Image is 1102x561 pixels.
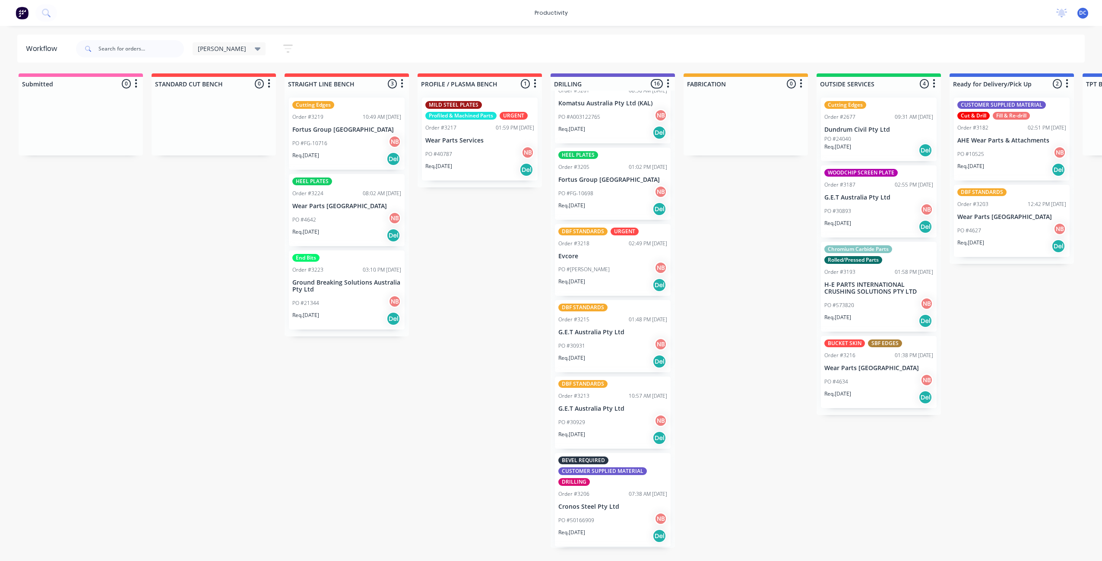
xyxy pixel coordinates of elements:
[654,109,667,122] div: NB
[98,40,184,57] input: Search for orders...
[611,228,639,235] div: URGENT
[292,113,323,121] div: Order #3219
[558,151,598,159] div: HEEL PLATES
[824,378,848,386] p: PO #4634
[425,101,482,109] div: MILD STEEL PLATES
[558,113,600,121] p: PO #A003122765
[555,148,671,220] div: HEEL PLATESOrder #320501:02 PM [DATE]Fortus Group [GEOGRAPHIC_DATA]PO #FG-10698NBReq.[DATE]Del
[1053,222,1066,235] div: NB
[821,98,937,161] div: Cutting EdgesOrder #267709:31 AM [DATE]Dundrum Civil Pty LtdPO #24040Req.[DATE]Del
[558,354,585,362] p: Req. [DATE]
[652,355,666,368] div: Del
[920,374,933,387] div: NB
[292,266,323,274] div: Order #3223
[558,176,667,184] p: Fortus Group [GEOGRAPHIC_DATA]
[824,314,851,321] p: Req. [DATE]
[654,261,667,274] div: NB
[558,100,667,107] p: Komatsu Australia Pty Ltd (KAL)
[652,126,666,139] div: Del
[824,390,851,398] p: Req. [DATE]
[292,101,334,109] div: Cutting Edges
[895,352,933,359] div: 01:38 PM [DATE]
[292,299,319,307] p: PO #21344
[558,467,647,475] div: CUSTOMER SUPPLIED MATERIAL
[629,163,667,171] div: 01:02 PM [DATE]
[558,517,594,524] p: PO #50166909
[558,190,593,197] p: PO #FG-10698
[558,278,585,285] p: Req. [DATE]
[821,336,937,408] div: BUCKET SKINSBF EDGESOrder #321601:38 PM [DATE]Wear Parts [GEOGRAPHIC_DATA]PO #4634NBReq.[DATE]Del
[824,194,933,201] p: G.E.T Australia Pty Ltd
[292,254,320,262] div: End Bits
[629,87,667,95] div: 08:56 AM [DATE]
[292,216,316,224] p: PO #4642
[558,163,589,171] div: Order #3205
[824,135,851,143] p: PO #24040
[895,181,933,189] div: 02:55 PM [DATE]
[289,174,405,246] div: HEEL PLATESOrder #322408:02 AM [DATE]Wear Parts [GEOGRAPHIC_DATA]PO #4642NBReq.[DATE]Del
[26,44,61,54] div: Workflow
[386,228,400,242] div: Del
[558,202,585,209] p: Req. [DATE]
[425,162,452,170] p: Req. [DATE]
[824,339,865,347] div: BUCKET SKIN
[558,329,667,336] p: G.E.T Australia Pty Ltd
[292,190,323,197] div: Order #3224
[425,137,534,144] p: Wear Parts Services
[654,414,667,427] div: NB
[824,256,882,264] div: Rolled/Pressed Parts
[824,169,898,177] div: WOODCHIP SCREEN PLATE
[292,139,327,147] p: PO #FG-10716
[629,490,667,498] div: 07:38 AM [DATE]
[957,150,984,158] p: PO #10525
[558,456,608,464] div: BEVEL REQUIRED
[957,188,1007,196] div: DBF STANDARDS
[558,228,608,235] div: DBF STANDARDS
[918,220,932,234] div: Del
[654,185,667,198] div: NB
[824,219,851,227] p: Req. [DATE]
[496,124,534,132] div: 01:59 PM [DATE]
[824,245,892,253] div: Chromium Carbide Parts
[289,250,405,330] div: End BitsOrder #322303:10 PM [DATE]Ground Breaking Solutions Australia Pty LtdPO #21344NBReq.[DATE...
[558,87,589,95] div: Order #3201
[422,98,538,181] div: MILD STEEL PLATESProfiled & Machined PartsURGENTOrder #321701:59 PM [DATE]Wear Parts ServicesPO #...
[824,364,933,372] p: Wear Parts [GEOGRAPHIC_DATA]
[558,478,590,486] div: DRILLING
[957,239,984,247] p: Req. [DATE]
[824,268,855,276] div: Order #3193
[388,135,401,148] div: NB
[957,227,981,235] p: PO #4627
[629,392,667,400] div: 10:57 AM [DATE]
[629,240,667,247] div: 02:49 PM [DATE]
[652,278,666,292] div: Del
[289,98,405,170] div: Cutting EdgesOrder #321910:49 AM [DATE]Fortus Group [GEOGRAPHIC_DATA]PO #FG-10716NBReq.[DATE]Del
[292,177,332,185] div: HEEL PLATES
[821,242,937,332] div: Chromium Carbide PartsRolled/Pressed PartsOrder #319301:58 PM [DATE]H-E PARTS INTERNATIONAL CRUSH...
[292,228,319,236] p: Req. [DATE]
[957,101,1046,109] div: CUSTOMER SUPPLIED MATERIAL
[652,202,666,216] div: Del
[558,304,608,311] div: DBF STANDARDS
[555,300,671,372] div: DBF STANDARDSOrder #321501:48 PM [DATE]G.E.T Australia Pty LtdPO #30931NBReq.[DATE]Del
[993,112,1030,120] div: Fill & Re-drill
[824,126,933,133] p: Dundrum Civil Pty Ltd
[1051,163,1065,177] div: Del
[555,377,671,449] div: DBF STANDARDSOrder #321310:57 AM [DATE]G.E.T Australia Pty LtdPO #30929NBReq.[DATE]Del
[388,212,401,225] div: NB
[824,301,854,309] p: PO #573820
[868,339,902,347] div: SBF EDGES
[920,297,933,310] div: NB
[292,152,319,159] p: Req. [DATE]
[957,112,990,120] div: Cut & Drill
[363,190,401,197] div: 08:02 AM [DATE]
[824,101,866,109] div: Cutting Edges
[558,418,585,426] p: PO #30929
[957,213,1066,221] p: Wear Parts [GEOGRAPHIC_DATA]
[954,185,1070,257] div: DBF STANDARDSOrder #320312:42 PM [DATE]Wear Parts [GEOGRAPHIC_DATA]PO #4627NBReq.[DATE]Del
[363,113,401,121] div: 10:49 AM [DATE]
[824,281,933,296] p: H-E PARTS INTERNATIONAL CRUSHING SOLUTIONS PTY LTD
[292,203,401,210] p: Wear Parts [GEOGRAPHIC_DATA]
[558,431,585,438] p: Req. [DATE]
[558,380,608,388] div: DBF STANDARDS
